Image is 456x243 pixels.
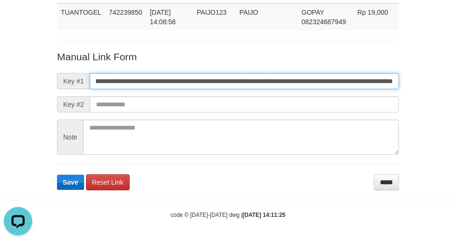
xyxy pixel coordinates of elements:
td: TUANTOGEL [57,3,105,30]
a: Reset Link [86,174,130,190]
td: 742239850 [105,3,146,30]
span: Key #1 [57,73,90,89]
span: Note [57,120,83,155]
span: PAIJO [239,9,258,16]
small: code © [DATE]-[DATE] dwg | [171,212,285,218]
span: Save [63,178,78,186]
span: PAIJO123 [197,9,227,16]
span: GOPAY [302,9,324,16]
span: [DATE] 14:08:58 [150,9,176,26]
strong: [DATE] 14:11:25 [243,212,285,218]
button: Save [57,175,84,190]
span: Copy 082324687949 to clipboard [302,18,346,26]
button: Open LiveChat chat widget [4,4,32,32]
span: Reset Link [92,178,123,186]
span: Key #2 [57,96,90,112]
p: Manual Link Form [57,50,399,64]
span: Rp 19,000 [357,9,388,16]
